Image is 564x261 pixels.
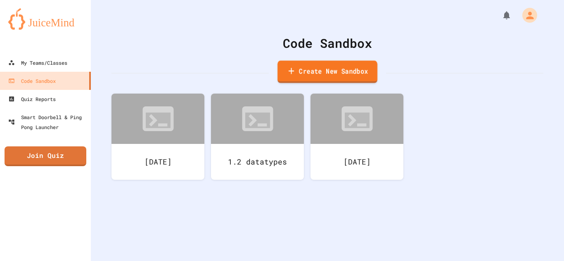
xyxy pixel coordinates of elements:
a: Join Quiz [5,146,86,166]
div: 1.2 datatypes [211,144,304,180]
img: logo-orange.svg [8,8,83,30]
div: My Account [514,6,539,25]
a: [DATE] [111,94,204,180]
div: My Notifications [486,8,514,22]
div: [DATE] [310,144,403,180]
div: Code Sandbox [8,76,56,86]
div: Smart Doorbell & Ping Pong Launcher [8,112,88,132]
div: My Teams/Classes [8,58,67,68]
div: Code Sandbox [111,34,543,52]
a: 1.2 datatypes [211,94,304,180]
a: Create New Sandbox [277,61,377,83]
div: Quiz Reports [8,94,56,104]
a: [DATE] [310,94,403,180]
div: [DATE] [111,144,204,180]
